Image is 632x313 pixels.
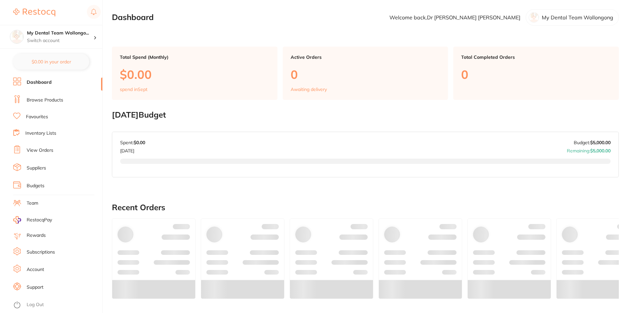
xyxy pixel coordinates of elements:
[120,145,145,153] p: [DATE]
[112,13,154,22] h2: Dashboard
[27,165,46,171] a: Suppliers
[453,47,619,100] a: Total Completed Orders0
[574,140,611,145] p: Budget:
[291,55,440,60] p: Active Orders
[13,216,21,224] img: RestocqPay
[389,14,520,20] p: Welcome back, Dr [PERSON_NAME] [PERSON_NAME]
[27,30,93,36] h4: My Dental Team Wollongong
[590,148,611,154] strong: $5,000.00
[134,140,145,145] strong: $0.00
[27,200,38,207] a: Team
[25,130,56,137] a: Inventory Lists
[27,79,52,86] a: Dashboard
[542,14,613,20] p: My Dental Team Wollongong
[10,30,23,43] img: My Dental Team Wollongong
[112,203,619,212] h2: Recent Orders
[27,217,52,223] span: RestocqPay
[27,97,63,103] a: Browse Products
[283,47,448,100] a: Active Orders0Awaiting delivery
[461,68,611,81] p: 0
[590,140,611,145] strong: $5,000.00
[13,5,55,20] a: Restocq Logo
[291,87,327,92] p: Awaiting delivery
[27,266,44,273] a: Account
[27,183,44,189] a: Budgets
[120,68,270,81] p: $0.00
[120,140,145,145] p: Spent:
[112,47,277,100] a: Total Spend (Monthly)$0.00spend inSept
[26,114,48,120] a: Favourites
[27,147,53,154] a: View Orders
[567,145,611,153] p: Remaining:
[27,249,55,256] a: Subscriptions
[461,55,611,60] p: Total Completed Orders
[27,37,93,44] p: Switch account
[13,216,52,224] a: RestocqPay
[27,302,44,308] a: Log Out
[112,110,619,120] h2: [DATE] Budget
[13,54,89,70] button: $0.00 in your order
[13,300,100,310] button: Log Out
[120,87,147,92] p: spend in Sept
[27,284,43,291] a: Support
[120,55,270,60] p: Total Spend (Monthly)
[13,9,55,16] img: Restocq Logo
[291,68,440,81] p: 0
[27,232,46,239] a: Rewards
